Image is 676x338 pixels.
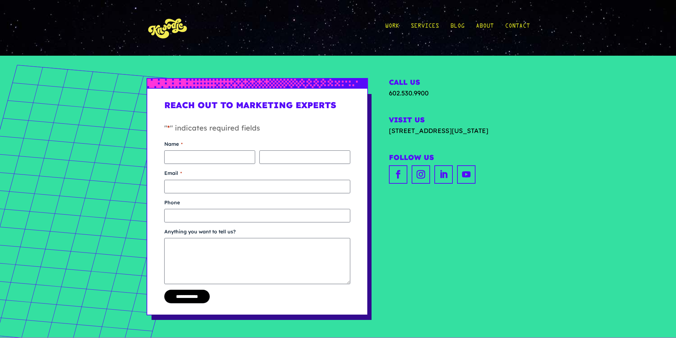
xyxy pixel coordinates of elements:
a: 602.530.9900 [389,89,429,97]
img: KnoLogo(yellow) [147,11,189,44]
a: facebook [389,165,407,184]
a: Contact [505,11,530,44]
h1: Reach Out to Marketing Experts [164,100,350,116]
a: linkedin [434,165,453,184]
p: " " indicates required fields [164,123,350,140]
a: [STREET_ADDRESS][US_STATE] [389,126,529,135]
h2: Call Us [389,78,529,88]
legend: Name [164,140,183,148]
a: Services [411,11,439,44]
a: Work [385,11,399,44]
img: px-grad-blue-short.svg [147,79,367,88]
a: youtube [457,165,476,184]
label: Email [164,170,350,177]
h2: Visit Us [389,116,529,126]
h2: Follow Us [389,153,529,164]
a: instagram [412,165,430,184]
label: Phone [164,199,350,206]
a: Blog [450,11,465,44]
a: About [476,11,494,44]
label: Anything you want to tell us? [164,228,350,235]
